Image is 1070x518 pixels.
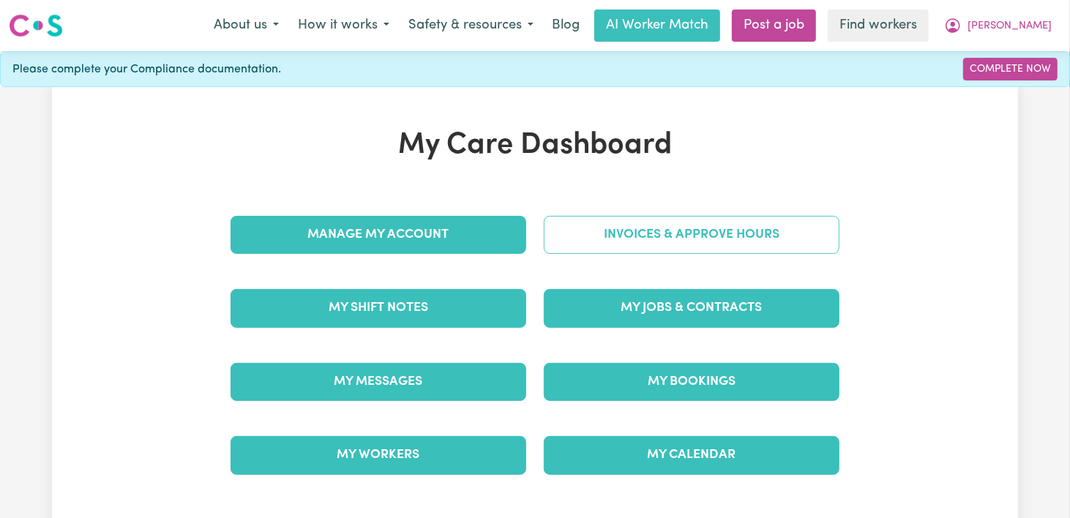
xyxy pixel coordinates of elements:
[544,216,839,254] a: Invoices & Approve Hours
[288,10,399,41] button: How it works
[9,12,63,39] img: Careseekers logo
[399,10,543,41] button: Safety & resources
[963,58,1058,80] a: Complete Now
[544,363,839,401] a: My Bookings
[231,216,526,254] a: Manage My Account
[828,10,929,42] a: Find workers
[544,289,839,327] a: My Jobs & Contracts
[12,61,281,78] span: Please complete your Compliance documentation.
[204,10,288,41] button: About us
[732,10,816,42] a: Post a job
[594,10,720,42] a: AI Worker Match
[231,289,526,327] a: My Shift Notes
[544,436,839,474] a: My Calendar
[935,10,1061,41] button: My Account
[543,10,588,42] a: Blog
[231,436,526,474] a: My Workers
[222,128,848,163] h1: My Care Dashboard
[9,9,63,42] a: Careseekers logo
[231,363,526,401] a: My Messages
[968,18,1052,34] span: [PERSON_NAME]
